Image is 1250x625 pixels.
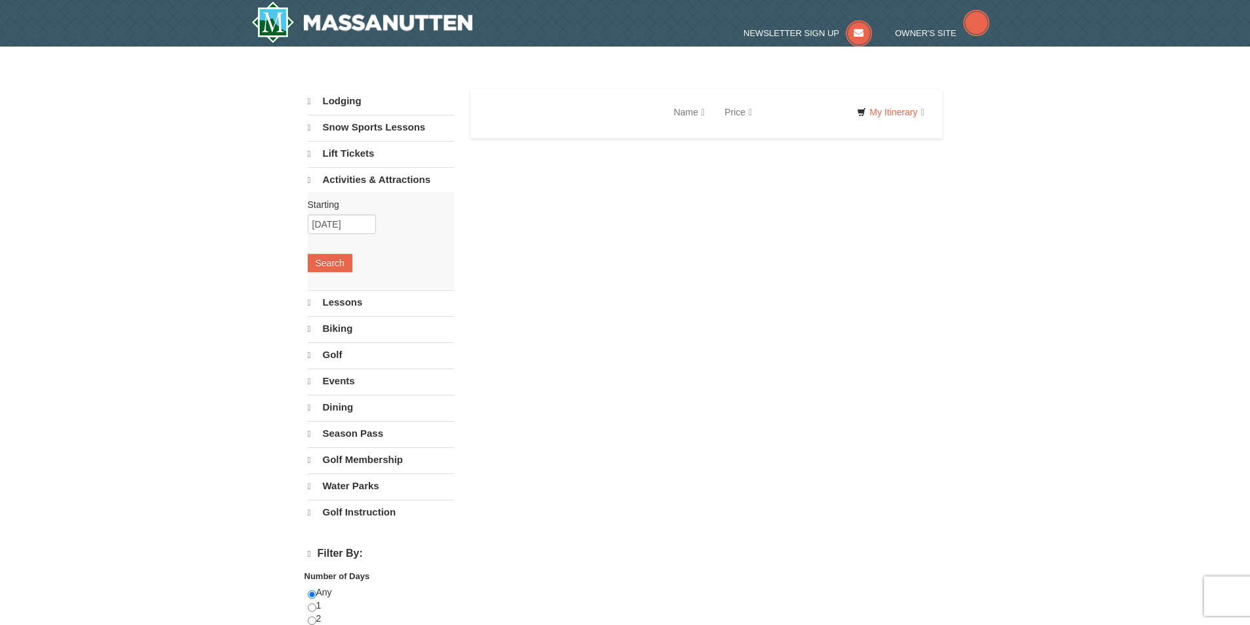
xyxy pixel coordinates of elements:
[251,1,473,43] img: Massanutten Resort Logo
[308,89,454,113] a: Lodging
[308,421,454,446] a: Season Pass
[308,141,454,166] a: Lift Tickets
[895,28,990,38] a: Owner's Site
[308,316,454,341] a: Biking
[308,447,454,472] a: Golf Membership
[308,474,454,498] a: Water Parks
[308,254,352,272] button: Search
[308,115,454,140] a: Snow Sports Lessons
[715,99,762,125] a: Price
[308,167,454,192] a: Activities & Attractions
[743,28,872,38] a: Newsletter Sign Up
[308,342,454,367] a: Golf
[308,548,454,560] h4: Filter By:
[251,1,473,43] a: Massanutten Resort
[848,102,932,122] a: My Itinerary
[308,198,444,211] label: Starting
[308,369,454,393] a: Events
[664,99,715,125] a: Name
[308,500,454,525] a: Golf Instruction
[308,395,454,420] a: Dining
[308,290,454,315] a: Lessons
[895,28,957,38] span: Owner's Site
[304,571,370,581] strong: Number of Days
[743,28,839,38] span: Newsletter Sign Up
